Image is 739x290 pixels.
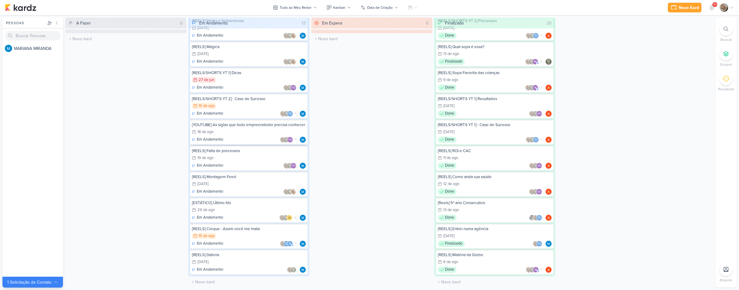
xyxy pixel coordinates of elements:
[445,189,454,195] p: Done
[537,243,541,246] p: Td
[300,163,306,169] div: Responsável: MARIANA MIRANDA
[525,59,544,65] div: Colaboradores: Sarah Violante, Leviê Agência de Marketing Digital, mlegnaioli@gmail.com, Yasmin Y...
[283,59,298,65] div: Colaboradores: Sarah Violante, Leviê Agência de Marketing Digital, Yasmin Yumi
[438,215,457,221] div: Done
[197,33,223,39] p: Em Andamento
[546,267,552,273] div: Responsável: Amanda ARAUJO
[529,215,535,221] img: Everton Granero
[537,112,541,116] p: VO
[546,33,552,39] img: Amanda ARAUJO
[292,86,295,90] p: VO
[199,78,214,82] div: 27 de jun
[525,85,531,91] img: Sarah Violante
[443,182,459,186] div: 12 de ago
[538,85,542,90] span: +2
[546,85,552,91] img: Amanda ARAUJO
[546,267,552,273] img: Amanda ARAUJO
[300,215,306,221] img: MARIANA MIRANDA
[197,52,209,56] div: [DATE]
[5,20,46,26] div: Pessoas
[529,163,544,169] div: Colaboradores: Sarah Violante, Leviê Agência de Marketing Digital, Ventori Oficial
[445,85,454,91] p: Done
[438,122,552,128] div: [REELS/SHORTS YT 1] - Case de Sucesso
[197,182,209,186] div: [DATE]
[529,111,544,117] div: Colaboradores: Sarah Violante, Leviê Agência de Marketing Digital, Ventori Oficial
[445,111,454,117] p: Done
[192,189,223,195] div: Em Andamento
[668,3,701,12] button: Novo Kard
[293,137,296,142] span: +1
[526,137,532,143] img: Sarah Violante
[529,137,535,143] img: Leviê Agência de Marketing Digital
[288,138,292,142] p: VO
[529,189,544,195] div: Colaboradores: Sarah Violante, Leviê Agência de Marketing Digital, Ventori Oficial
[192,215,223,221] div: Em Andamento
[443,52,459,56] div: 13 de ago
[283,241,289,247] div: Thais de carvalho
[720,3,728,12] img: Sarah Violante
[287,33,293,39] img: Leviê Agência de Marketing Digital
[679,5,699,11] div: Novo Kard
[300,33,306,39] div: Responsável: MARIANA MIRANDA
[537,217,541,220] p: Td
[300,215,306,221] div: Responsável: MARIANA MIRANDA
[197,215,223,221] p: Em Andamento
[438,111,457,117] div: Done
[192,70,306,76] div: [REELS/SHORTS YT 1] Dicas
[533,33,539,39] div: Thais de carvalho
[438,200,552,206] div: [Reels] 5º ano Consecutivo
[67,34,185,43] input: + Novo kard
[438,85,457,91] div: Done
[529,59,535,65] img: Leviê Agência de Marketing Digital
[283,59,289,65] img: Sarah Violante
[438,241,465,247] div: Finalizado
[290,163,296,169] div: Ventori Oficial
[713,2,717,7] span: 9+
[283,163,298,169] div: Colaboradores: Sarah Violante, Leviê Agência de Marketing Digital, Ventori Oficial
[445,59,462,65] p: Finalizado
[539,33,542,38] span: +1
[197,130,213,134] div: 18 de ago
[300,241,306,247] div: Responsável: MARIANA MIRANDA
[546,215,552,221] img: Amanda ARAUJO
[280,137,298,143] div: Colaboradores: Sarah Violante, Leviê Agência de Marketing Digital, Ventori Oficial, Franciluce Ca...
[199,104,215,108] div: 15 de ago
[443,260,458,264] div: 8 de ago
[539,137,542,142] span: +1
[536,111,542,117] div: Ventori Oficial
[443,156,458,160] div: 11 de ago
[283,33,298,39] div: Colaboradores: Sarah Violante, Leviê Agência de Marketing Digital, Yasmin Yumi
[438,70,552,76] div: [REELS] Sopa Favorita das crianças
[2,277,63,288] button: 1 Solicitação de Contato
[533,137,539,143] div: Thais de carvalho
[300,33,306,39] img: MARIANA MIRANDA
[283,189,298,195] div: Colaboradores: Sarah Violante, Leviê Agência de Marketing Digital, Yasmin Yumi
[533,241,544,247] div: Colaboradores: Sarah Violante, Thais de carvalho
[283,137,289,143] img: Leviê Agência de Marketing Digital
[292,215,296,220] span: +2
[197,59,223,65] p: Em Andamento
[192,33,223,39] div: Em Andamento
[445,20,464,26] div: Finalizado
[438,226,552,232] div: [REELS] Entrei numa agência
[290,33,296,39] img: Yasmin Yumi
[438,189,457,195] div: Done
[192,226,306,232] div: [REELS] Creque - Assim você me mata
[283,85,289,91] img: Sarah Violante
[534,34,538,37] p: Td
[287,267,293,273] img: Sarah Violante
[535,269,537,272] p: m
[546,59,552,65] div: Responsável: Leviê Agência de Marketing Digital
[290,59,296,65] img: Yasmin Yumi
[286,215,292,221] img: IDBOX - Agência de Design
[546,137,552,143] div: Responsável: Amanda ARAUJO
[529,267,535,273] img: Leviê Agência de Marketing Digital
[279,215,298,221] div: Colaboradores: Sarah Violante, Leviê Agência de Marketing Digital, IDBOX - Agência de Design, mle...
[280,111,286,117] img: Sarah Violante
[197,156,213,160] div: 19 de ago
[300,111,306,117] img: MARIANA MIRANDA
[526,267,532,273] img: Sarah Violante
[529,163,535,169] img: Sarah Violante
[438,174,552,180] div: [REELS] Como anda sua saúde
[280,241,298,247] div: Colaboradores: Sarah Violante, Thais de carvalho, rolimaba30@gmail.com, educamposfisio@gmail.com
